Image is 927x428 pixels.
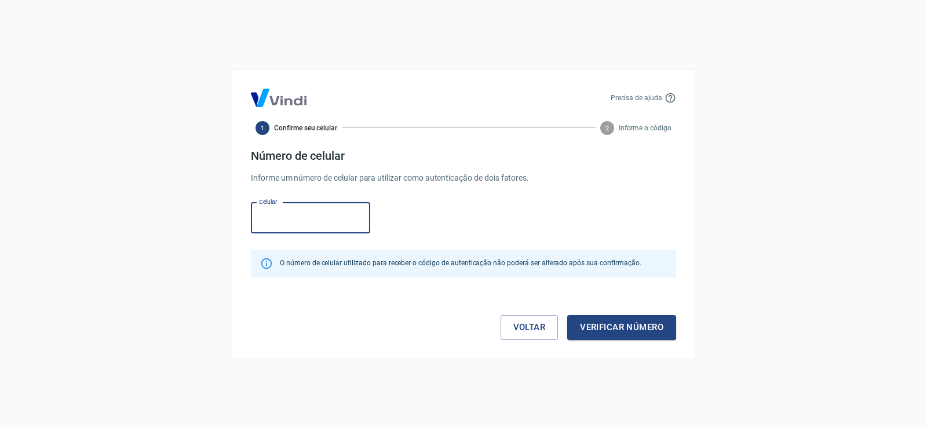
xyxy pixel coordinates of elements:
img: Logo Vind [251,89,306,107]
p: Precisa de ajuda [611,93,662,103]
button: Verificar número [567,315,676,339]
div: O número de celular utilizado para receber o código de autenticação não poderá ser alterado após ... [280,253,641,274]
text: 2 [605,124,609,131]
h4: Número de celular [251,149,676,163]
a: Voltar [501,315,559,339]
text: 1 [261,124,264,131]
p: Informe um número de celular para utilizar como autenticação de dois fatores. [251,172,676,184]
span: Confirme seu celular [274,123,337,133]
label: Celular [259,197,278,206]
span: Informe o código [619,123,671,133]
